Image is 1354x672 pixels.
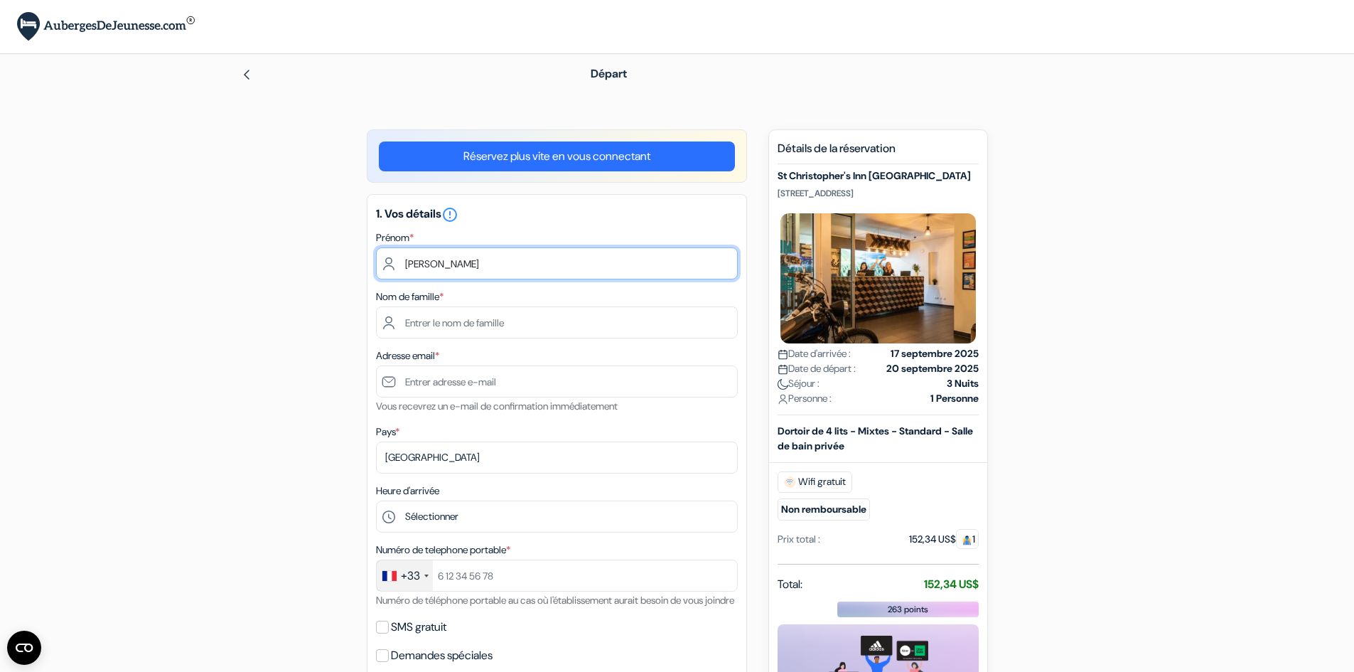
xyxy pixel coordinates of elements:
strong: 20 septembre 2025 [886,361,979,376]
h5: 1. Vos détails [376,206,738,223]
label: Pays [376,425,399,439]
strong: 152,34 US$ [924,577,979,592]
img: AubergesDeJeunesse.com [17,12,195,41]
span: Départ [591,66,627,81]
img: guest.svg [962,535,972,545]
span: Personne : [778,391,832,406]
label: Numéro de telephone portable [376,543,510,558]
span: 263 points [888,603,928,616]
a: error_outline [441,206,458,221]
div: +33 [401,567,420,585]
input: Entrer adresse e-mail [376,366,738,398]
img: calendar.svg [778,364,788,375]
img: calendar.svg [778,349,788,360]
strong: 1 Personne [930,391,979,406]
img: free_wifi.svg [784,476,795,488]
i: error_outline [441,206,458,223]
small: Non remboursable [778,498,870,521]
strong: 17 septembre 2025 [891,346,979,361]
span: Date de départ : [778,361,856,376]
img: moon.svg [778,379,788,390]
a: Réservez plus vite en vous connectant [379,142,735,171]
small: Vous recevrez un e-mail de confirmation immédiatement [376,400,618,412]
label: Heure d'arrivée [376,484,439,498]
input: Entrez votre prénom [376,247,738,279]
label: Nom de famille [376,289,444,304]
div: France: +33 [377,560,433,591]
button: Ouvrir le widget CMP [7,631,41,665]
img: left_arrow.svg [241,69,252,80]
strong: 3 Nuits [947,376,979,391]
span: Wifi gratuit [778,471,852,493]
img: user_icon.svg [778,394,788,405]
div: 152,34 US$ [909,532,979,547]
input: 6 12 34 56 78 [376,560,738,592]
p: [STREET_ADDRESS] [778,188,979,199]
span: Total: [778,576,802,593]
label: Prénom [376,230,414,245]
span: 1 [956,529,979,549]
h5: Détails de la réservation [778,142,979,164]
small: Numéro de téléphone portable au cas où l'établissement aurait besoin de vous joindre [376,594,734,607]
div: Prix total : [778,532,820,547]
span: Date d'arrivée : [778,346,851,361]
label: Demandes spéciales [391,646,493,666]
input: Entrer le nom de famille [376,306,738,338]
label: Adresse email [376,348,439,363]
label: SMS gratuit [391,617,446,637]
h5: St Christopher's Inn [GEOGRAPHIC_DATA] [778,170,979,182]
b: Dortoir de 4 lits - Mixtes - Standard - Salle de bain privée [778,425,973,452]
span: Séjour : [778,376,820,391]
